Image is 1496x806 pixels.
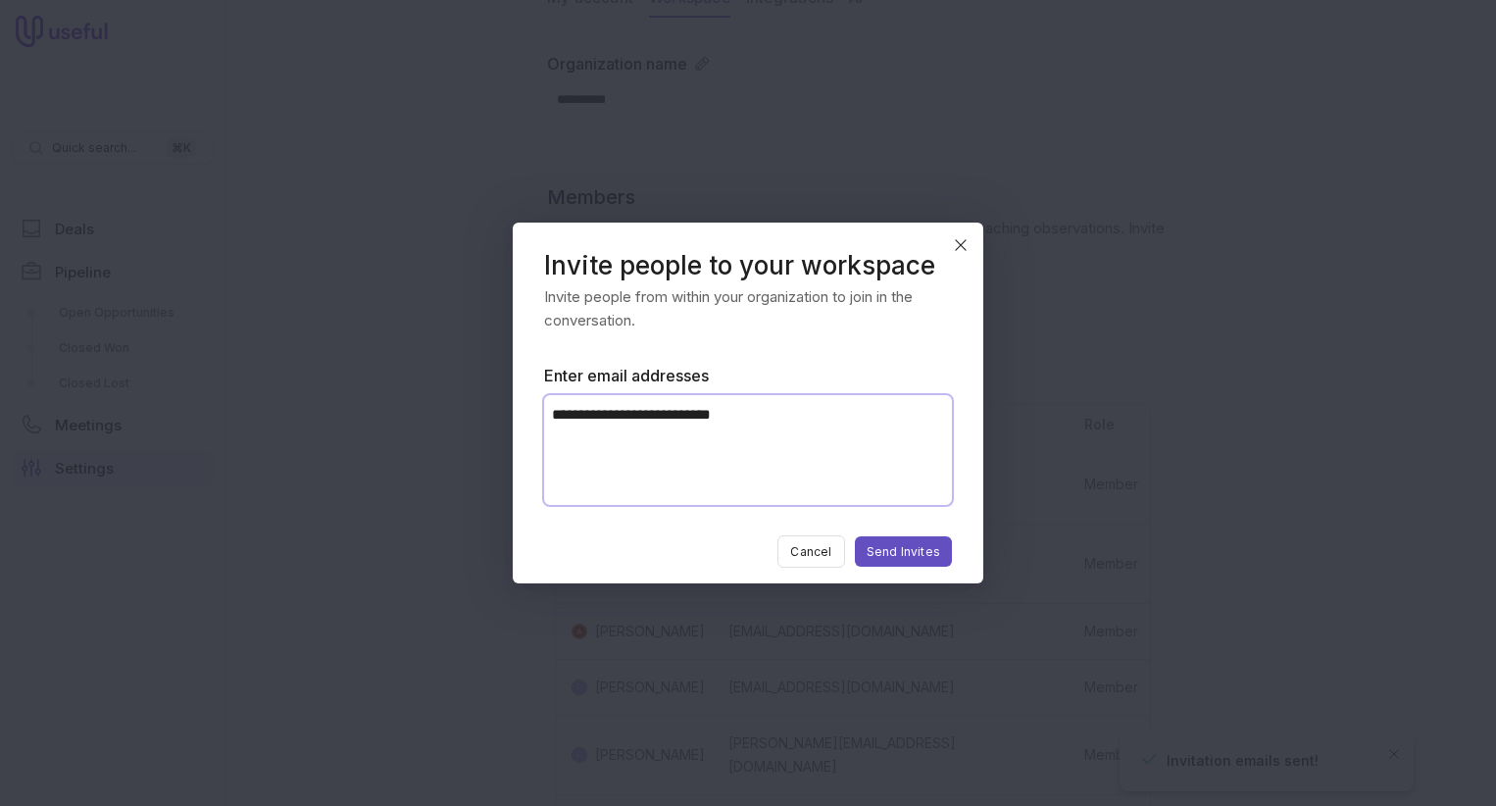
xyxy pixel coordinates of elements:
[544,364,709,387] label: Enter email addresses
[855,536,952,567] button: Send Invites
[544,254,952,277] header: Invite people to your workspace
[777,535,844,568] button: Cancel
[544,285,952,332] p: Invite people from within your organization to join in the conversation.
[946,230,975,260] button: Close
